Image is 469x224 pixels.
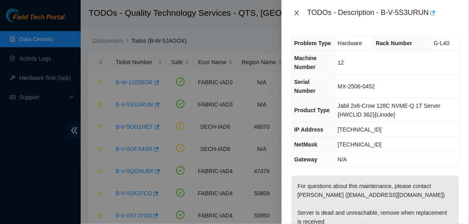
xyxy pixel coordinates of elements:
button: Close [291,9,302,17]
span: Gateway [294,156,318,163]
span: Problem Type [294,40,331,46]
span: NetMask [294,141,318,148]
span: Jabil 2x6-Crow 128C NVME-Q 1T Server {HWCLID 362}{Linode} [338,103,441,118]
div: TODOs - Description - B-V-5S3URUN [307,6,459,19]
span: Hardware [338,40,363,46]
span: close [294,10,300,16]
span: G-L40 [434,40,450,46]
span: Rack Number [376,40,412,46]
span: Product Type [294,107,330,113]
span: MX-2506-0452 [338,83,375,90]
span: Machine Number [294,55,317,70]
span: IP Address [294,126,323,133]
span: Serial Number [294,79,316,94]
span: [TECHNICAL_ID] [338,126,382,133]
span: N/A [338,156,347,163]
span: [TECHNICAL_ID] [338,141,382,148]
span: 12 [338,59,344,66]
